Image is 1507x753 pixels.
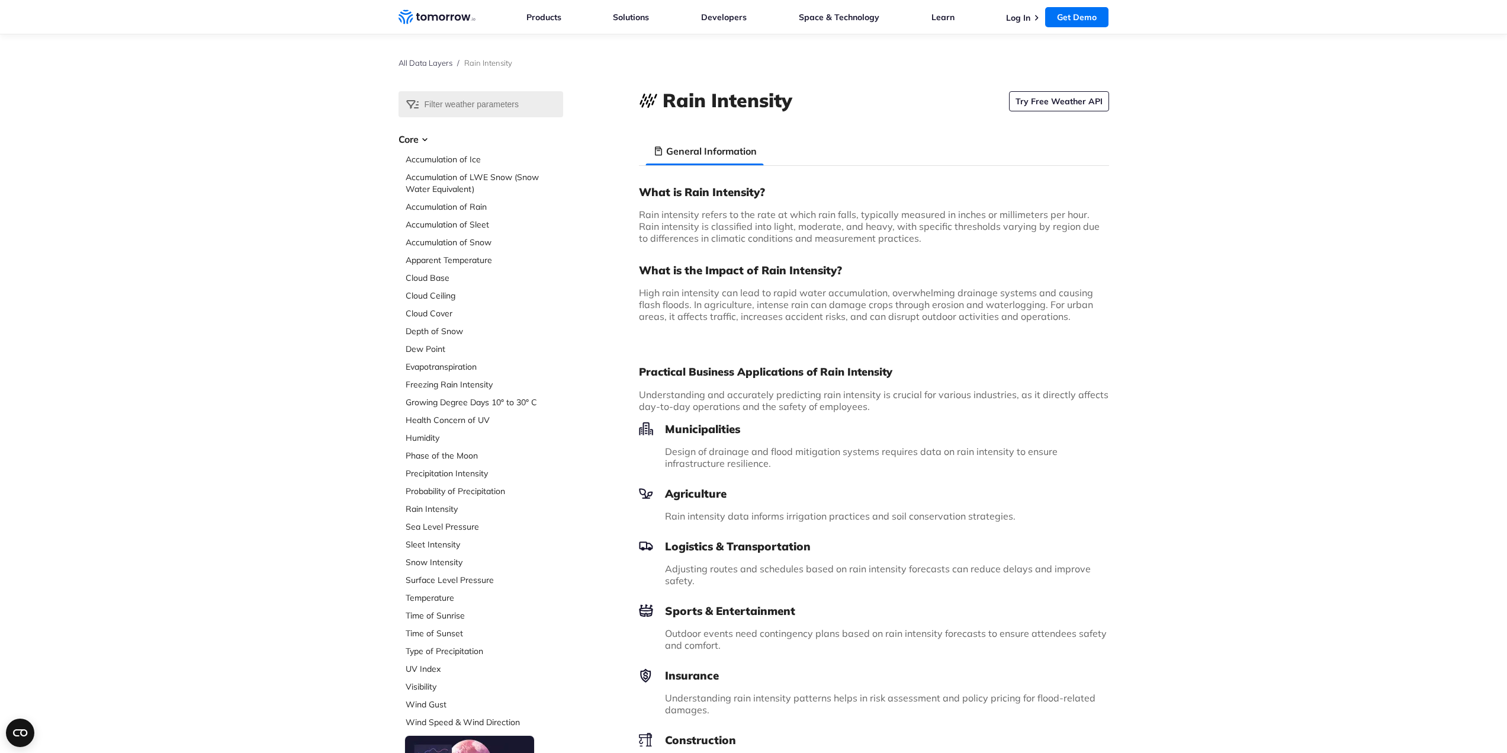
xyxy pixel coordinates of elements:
a: Sleet Intensity [406,539,563,550]
span: Rain Intensity [464,58,512,68]
h2: Practical Business Applications of Rain Intensity [639,365,1109,379]
span: Rain intensity refers to the rate at which rain falls, typically measured in inches or millimeter... [639,209,1100,244]
a: Accumulation of Rain [406,201,563,213]
a: Sea Level Pressure [406,521,563,533]
span: Understanding and accurately predicting rain intensity is crucial for various industries, as it d... [639,389,1108,412]
input: Filter weather parameters [399,91,563,117]
span: Understanding rain intensity patterns helps in risk assessment and policy pricing for flood-relat... [665,692,1095,716]
a: Cloud Cover [406,307,563,319]
a: Phase of the Moon [406,450,563,462]
a: Accumulation of LWE Snow (Snow Water Equivalent) [406,171,563,195]
a: Rain Intensity [406,503,563,515]
a: Precipitation Intensity [406,467,563,479]
a: Cloud Ceiling [406,290,563,302]
h3: Municipalities [639,422,1109,436]
a: Surface Level Pressure [406,574,563,586]
a: Probability of Precipitation [406,485,563,497]
a: Wind Gust [406,698,563,710]
a: Learn [931,12,955,23]
a: Log In [1006,12,1030,23]
span: Design of drainage and flood mitigation systems requires data on rain intensity to ensure infrast... [665,446,1058,469]
a: Humidity [406,432,563,444]
button: Open CMP widget [6,719,34,747]
a: Apparent Temperature [406,254,563,266]
h3: Logistics & Transportation [639,539,1109,553]
a: Snow Intensity [406,556,563,568]
a: Visibility [406,681,563,693]
h3: Construction [639,733,1109,747]
h3: What is the Impact of Rain Intensity? [639,263,1109,277]
a: Developers [701,12,747,23]
a: UV Index [406,663,563,675]
a: Space & Technology [799,12,879,23]
a: Time of Sunset [406,627,563,639]
a: Products [526,12,561,23]
a: Accumulation of Snow [406,236,563,248]
a: Health Concern of UV [406,414,563,426]
a: Growing Degree Days 10° to 30° C [406,396,563,408]
span: Adjusting routes and schedules based on rain intensity forecasts can reduce delays and improve sa... [665,563,1091,587]
a: Home link [399,8,475,26]
a: Cloud Base [406,272,563,284]
a: Solutions [613,12,649,23]
a: Type of Precipitation [406,645,563,657]
h3: Core [399,132,563,146]
h3: General Information [666,144,757,158]
a: Time of Sunrise [406,610,563,621]
a: Evapotranspiration [406,361,563,373]
h3: Agriculture [639,486,1109,501]
span: Rain intensity data informs irrigation practices and soil conservation strategies. [665,510,1016,522]
li: General Information [646,137,764,165]
a: Freezing Rain Intensity [406,379,563,390]
h3: Sports & Entertainment [639,604,1109,618]
a: Wind Speed & Wind Direction [406,716,563,728]
a: Accumulation of Sleet [406,219,563,230]
a: Try Free Weather API [1009,91,1109,111]
a: Get Demo [1045,7,1108,27]
h3: Insurance [639,668,1109,682]
a: All Data Layers [399,58,452,68]
a: Dew Point [406,343,563,355]
a: Accumulation of Ice [406,153,563,165]
h3: What is Rain Intensity? [639,185,1109,199]
span: Outdoor events need contingency plans based on rain intensity forecasts to ensure attendees safet... [665,627,1107,651]
h1: Rain Intensity [663,87,792,113]
a: Temperature [406,592,563,604]
span: High rain intensity can lead to rapid water accumulation, overwhelming drainage systems and causi... [639,287,1093,322]
span: / [457,58,460,68]
a: Depth of Snow [406,325,563,337]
